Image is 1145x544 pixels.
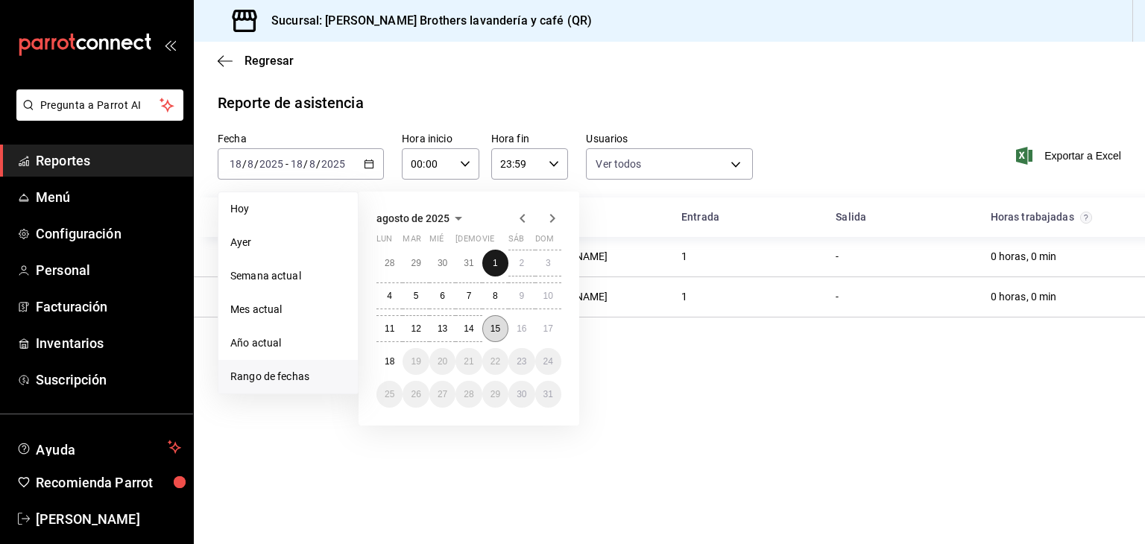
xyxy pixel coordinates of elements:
span: Ver todos [596,156,641,171]
h3: Sucursal: [PERSON_NAME] Brothers lavandería y café (QR) [259,12,592,30]
button: 8 de agosto de 2025 [482,282,508,309]
button: 3 de agosto de 2025 [535,250,561,276]
abbr: 12 de agosto de 2025 [411,323,420,334]
button: 17 de agosto de 2025 [535,315,561,342]
span: Facturación [36,297,181,317]
div: HeadCell [206,203,515,231]
abbr: 31 de agosto de 2025 [543,389,553,399]
abbr: 24 de agosto de 2025 [543,356,553,367]
input: -- [309,158,316,170]
abbr: 20 de agosto de 2025 [438,356,447,367]
span: Ayuda [36,438,162,456]
div: Container [194,197,1145,317]
span: / [303,158,308,170]
div: Cell [979,283,1069,311]
label: Fecha [218,133,384,144]
abbr: 27 de agosto de 2025 [438,389,447,399]
abbr: 15 de agosto de 2025 [491,323,500,334]
abbr: 29 de agosto de 2025 [491,389,500,399]
abbr: 18 de agosto de 2025 [385,356,394,367]
span: Inventarios [36,333,181,353]
div: Reporte de asistencia [218,92,364,114]
span: Recomienda Parrot [36,472,181,493]
button: Pregunta a Parrot AI [16,89,183,121]
abbr: 13 de agosto de 2025 [438,323,447,334]
button: 2 de agosto de 2025 [508,250,534,276]
abbr: 5 de agosto de 2025 [414,291,419,301]
button: 27 de agosto de 2025 [429,381,455,408]
span: Pregunta a Parrot AI [40,98,160,113]
span: Regresar [245,54,294,68]
div: Cell [206,283,327,311]
abbr: 30 de agosto de 2025 [517,389,526,399]
button: 16 de agosto de 2025 [508,315,534,342]
input: ---- [321,158,346,170]
span: Ayer [230,235,346,250]
abbr: martes [403,234,420,250]
abbr: 28 de julio de 2025 [385,258,394,268]
input: -- [290,158,303,170]
button: 20 de agosto de 2025 [429,348,455,375]
abbr: miércoles [429,234,444,250]
abbr: 4 de agosto de 2025 [387,291,392,301]
button: 10 de agosto de 2025 [535,282,561,309]
span: [PERSON_NAME] [36,509,181,529]
div: Cell [669,283,699,311]
abbr: 22 de agosto de 2025 [491,356,500,367]
div: HeadCell [824,203,978,231]
span: Menú [36,187,181,207]
span: Mes actual [230,302,346,317]
label: Hora fin [491,133,569,144]
span: / [316,158,321,170]
abbr: 9 de agosto de 2025 [519,291,524,301]
span: / [242,158,247,170]
button: 31 de julio de 2025 [455,250,482,276]
a: Pregunta a Parrot AI [10,108,183,124]
button: 11 de agosto de 2025 [376,315,403,342]
label: Usuarios [586,133,752,144]
button: 25 de agosto de 2025 [376,381,403,408]
abbr: 6 de agosto de 2025 [440,291,445,301]
button: 22 de agosto de 2025 [482,348,508,375]
abbr: viernes [482,234,494,250]
button: 7 de agosto de 2025 [455,282,482,309]
abbr: 29 de julio de 2025 [411,258,420,268]
span: - [286,158,288,170]
button: open_drawer_menu [164,39,176,51]
abbr: domingo [535,234,554,250]
abbr: 16 de agosto de 2025 [517,323,526,334]
div: Head [194,197,1145,237]
abbr: 30 de julio de 2025 [438,258,447,268]
abbr: 21 de agosto de 2025 [464,356,473,367]
button: 29 de julio de 2025 [403,250,429,276]
div: Row [194,237,1145,277]
abbr: 23 de agosto de 2025 [517,356,526,367]
button: 23 de agosto de 2025 [508,348,534,375]
input: ---- [259,158,284,170]
abbr: 31 de julio de 2025 [464,258,473,268]
abbr: sábado [508,234,524,250]
button: 19 de agosto de 2025 [403,348,429,375]
div: Cell [206,243,327,271]
input: -- [247,158,254,170]
abbr: lunes [376,234,392,250]
abbr: 11 de agosto de 2025 [385,323,394,334]
button: agosto de 2025 [376,209,467,227]
button: 14 de agosto de 2025 [455,315,482,342]
button: 13 de agosto de 2025 [429,315,455,342]
button: 29 de agosto de 2025 [482,381,508,408]
span: Rango de fechas [230,369,346,385]
abbr: 3 de agosto de 2025 [546,258,551,268]
div: Cell [979,243,1069,271]
abbr: 7 de agosto de 2025 [467,291,472,301]
abbr: jueves [455,234,543,250]
button: 28 de agosto de 2025 [455,381,482,408]
abbr: 26 de agosto de 2025 [411,389,420,399]
input: -- [229,158,242,170]
abbr: 14 de agosto de 2025 [464,323,473,334]
span: agosto de 2025 [376,212,450,224]
span: Semana actual [230,268,346,284]
span: / [254,158,259,170]
button: 15 de agosto de 2025 [482,315,508,342]
button: 4 de agosto de 2025 [376,282,403,309]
